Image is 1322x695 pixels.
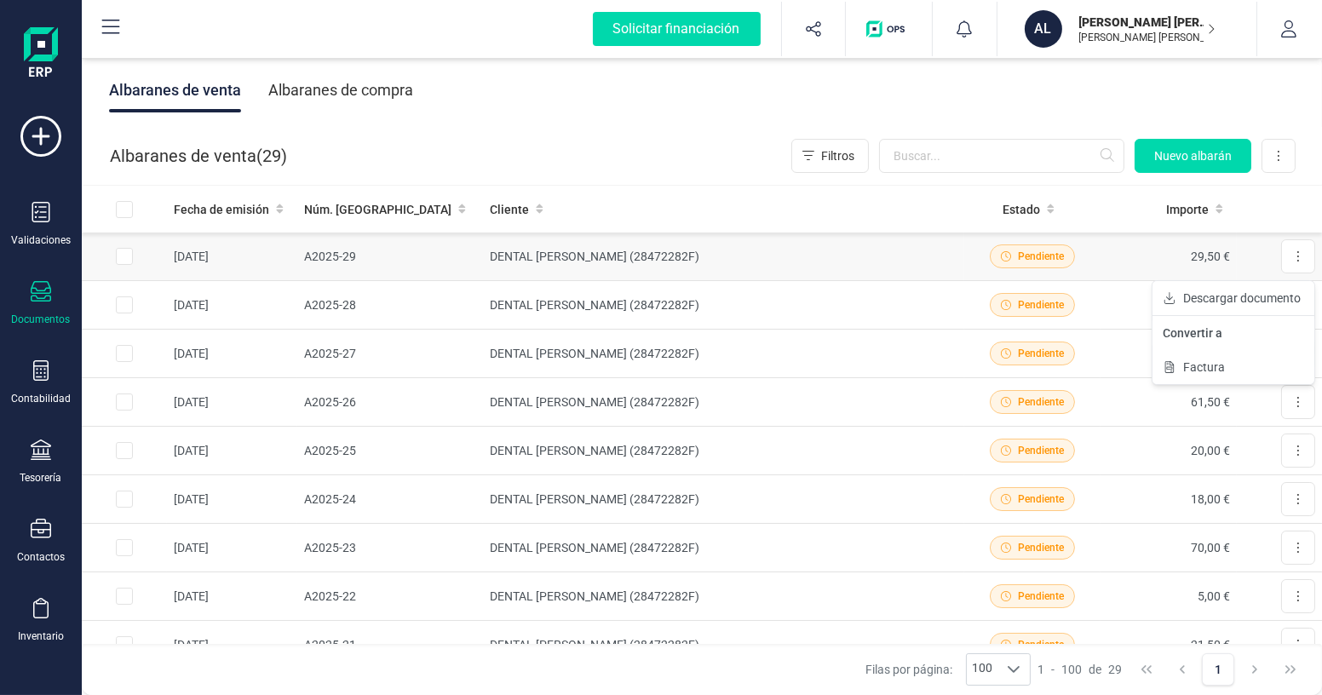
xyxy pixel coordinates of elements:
button: Logo de OPS [856,2,922,56]
span: Pendiente [1018,297,1064,313]
td: A2025-22 [297,572,483,621]
span: 29 [1108,661,1122,678]
div: Row Selected 81991ed6-62b6-4fcc-92ac-ce6404baea3e [116,296,133,313]
span: Pendiente [1018,540,1064,555]
td: 26,50 € [1101,281,1237,330]
td: DENTAL [PERSON_NAME] (28472282F) [483,621,964,669]
td: [DATE] [167,475,297,524]
span: Pendiente [1018,491,1064,507]
button: First Page [1130,653,1163,686]
span: Pendiente [1018,443,1064,458]
p: [PERSON_NAME] [PERSON_NAME] [1079,31,1216,44]
button: Descargar documento [1152,281,1314,315]
td: DENTAL [PERSON_NAME] (28472282F) [483,378,964,427]
button: Previous Page [1166,653,1198,686]
div: Albaranes de compra [268,68,413,112]
div: Documentos [12,313,71,326]
td: 20,00 € [1101,427,1237,475]
span: Pendiente [1018,394,1064,410]
span: Pendiente [1018,249,1064,264]
td: DENTAL [PERSON_NAME] (28472282F) [483,475,964,524]
p: [PERSON_NAME] [PERSON_NAME] [1079,14,1216,31]
div: Tesorería [20,471,62,485]
div: Row Selected d36cbf5e-6869-4e9d-8536-076ad0310e23 [116,248,133,265]
img: Logo Finanedi [24,27,58,82]
div: All items unselected [116,201,133,218]
span: Pendiente [1018,346,1064,361]
span: Nuevo albarán [1154,147,1232,164]
span: 100 [967,654,997,685]
span: Convertir a [1163,325,1222,342]
span: Pendiente [1018,637,1064,652]
td: 61,50 € [1101,378,1237,427]
td: A2025-25 [297,427,483,475]
div: Row Selected 4e56be24-a6aa-4d10-afd3-944bd955374d [116,345,133,362]
div: Row Selected a9ce56a5-cc58-428b-8d91-6a8605ec057a [116,588,133,605]
td: DENTAL [PERSON_NAME] (28472282F) [483,524,964,572]
div: Filas por página: [865,653,1031,686]
td: [DATE] [167,572,297,621]
td: A2025-21 [297,621,483,669]
button: Filtros [791,139,869,173]
td: [DATE] [167,621,297,669]
td: A2025-27 [297,330,483,378]
button: Next Page [1239,653,1271,686]
div: Validaciones [11,233,71,247]
div: Albaranes de venta [109,68,241,112]
div: Contabilidad [11,392,71,405]
td: DENTAL [PERSON_NAME] (28472282F) [483,233,964,281]
span: Filtros [821,147,854,164]
span: de [1089,661,1101,678]
td: A2025-28 [297,281,483,330]
div: Row Selected c5e8f830-f800-4b2d-9903-ad1f7fd9b6df [116,442,133,459]
td: 18,00 € [1101,475,1237,524]
td: 13,00 € [1101,330,1237,378]
div: Row Selected b4317092-e654-4b06-b423-d859acb8ddb7 [116,636,133,653]
td: 21,50 € [1101,621,1237,669]
td: [DATE] [167,524,297,572]
span: Estado [1003,201,1040,218]
td: DENTAL [PERSON_NAME] (28472282F) [483,330,964,378]
span: 1 [1037,661,1044,678]
span: Núm. [GEOGRAPHIC_DATA] [304,201,451,218]
span: Descargar documento [1183,290,1301,307]
div: Inventario [18,629,64,643]
span: Fecha de emisión [174,201,269,218]
td: DENTAL [PERSON_NAME] (28472282F) [483,281,964,330]
div: Row Selected 0b049ea9-4e38-4c0d-a281-f720c7faa28f [116,539,133,556]
td: [DATE] [167,233,297,281]
button: Solicitar financiación [572,2,781,56]
td: DENTAL [PERSON_NAME] (28472282F) [483,427,964,475]
td: DENTAL [PERSON_NAME] (28472282F) [483,572,964,621]
td: [DATE] [167,427,297,475]
td: [DATE] [167,330,297,378]
button: Nuevo albarán [1135,139,1251,173]
button: AL[PERSON_NAME] [PERSON_NAME][PERSON_NAME] [PERSON_NAME] [1018,2,1236,56]
div: - [1037,661,1122,678]
span: Importe [1166,201,1209,218]
span: 29 [262,144,281,168]
input: Buscar... [879,139,1124,173]
img: Logo de OPS [866,20,911,37]
button: Factura [1152,350,1314,384]
td: [DATE] [167,281,297,330]
button: Last Page [1274,653,1307,686]
td: A2025-23 [297,524,483,572]
td: A2025-24 [297,475,483,524]
td: A2025-29 [297,233,483,281]
td: 70,00 € [1101,524,1237,572]
div: AL [1025,10,1062,48]
div: Row Selected f7d59086-cbe6-46e1-9afd-8949b0f04fcd [116,393,133,411]
div: Row Selected ace0caec-7dd1-4683-ac35-4ff21cf0a1c2 [116,491,133,508]
span: Cliente [490,201,529,218]
button: Convertir a [1152,316,1314,350]
td: 29,50 € [1101,233,1237,281]
td: 5,00 € [1101,572,1237,621]
div: Contactos [17,550,65,564]
button: Page 1 [1202,653,1234,686]
td: A2025-26 [297,378,483,427]
td: [DATE] [167,378,297,427]
span: Factura [1183,359,1225,376]
span: Pendiente [1018,589,1064,604]
div: Albaranes de venta ( ) [110,139,287,173]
